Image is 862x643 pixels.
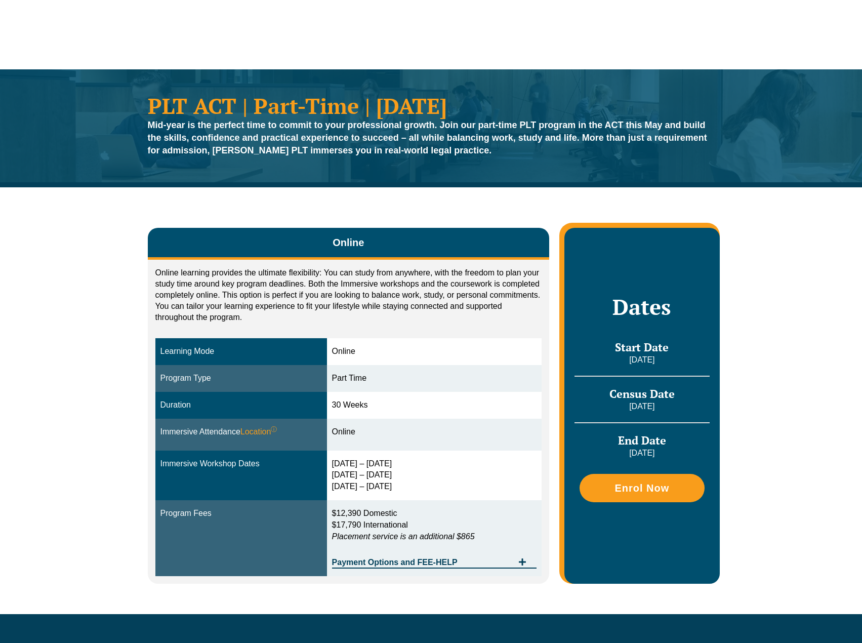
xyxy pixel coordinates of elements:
[332,558,514,567] span: Payment Options and FEE-HELP
[580,474,704,502] a: Enrol Now
[148,120,707,155] strong: Mid-year is the perfect time to commit to your professional growth. Join our part-time PLT progra...
[614,483,669,493] span: Enrol Now
[609,386,675,401] span: Census Date
[160,399,322,411] div: Duration
[574,401,709,412] p: [DATE]
[148,228,550,583] div: Tabs. Open items with Enter or Space, close with Escape and navigate using the Arrow keys.
[615,340,669,354] span: Start Date
[332,509,397,517] span: $12,390 Domestic
[155,267,542,323] p: Online learning provides the ultimate flexibility: You can study from anywhere, with the freedom ...
[574,294,709,319] h2: Dates
[160,458,322,470] div: Immersive Workshop Dates
[332,346,537,357] div: Online
[574,354,709,366] p: [DATE]
[160,426,322,438] div: Immersive Attendance
[332,458,537,493] div: [DATE] – [DATE] [DATE] – [DATE] [DATE] – [DATE]
[332,399,537,411] div: 30 Weeks
[618,433,666,448] span: End Date
[333,235,364,250] span: Online
[332,532,475,541] em: Placement service is an additional $865
[160,508,322,519] div: Program Fees
[574,448,709,459] p: [DATE]
[271,426,277,433] sup: ⓘ
[160,373,322,384] div: Program Type
[332,426,537,438] div: Online
[332,373,537,384] div: Part Time
[240,426,277,438] span: Location
[160,346,322,357] div: Learning Mode
[148,95,715,116] h1: PLT ACT | Part-Time | [DATE]
[332,520,408,529] span: $17,790 International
